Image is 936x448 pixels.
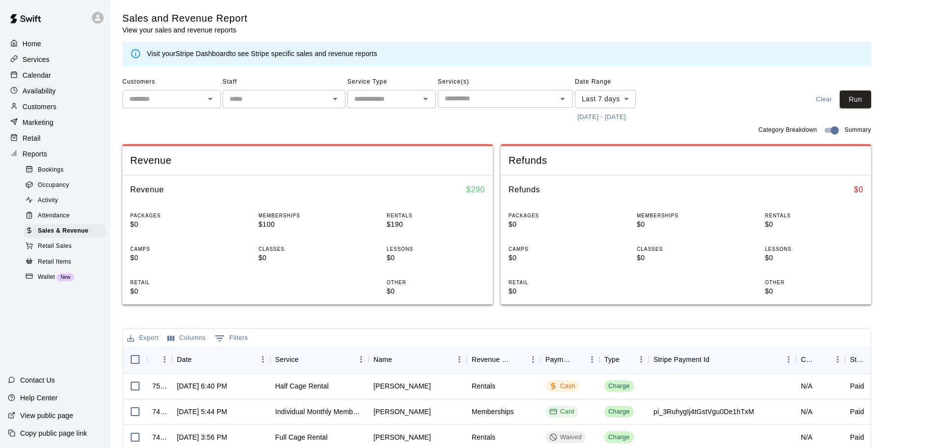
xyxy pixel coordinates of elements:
[709,353,723,366] button: Sort
[38,165,64,175] span: Bookings
[765,253,863,263] p: $0
[38,211,70,221] span: Attendance
[147,49,377,60] div: Visit your to see Stripe specific sales and revenue reports
[8,99,103,114] a: Customers
[38,257,71,267] span: Retail Items
[8,52,103,67] a: Services
[845,346,894,373] div: Status
[24,178,111,193] a: Occupancy
[452,352,467,367] button: Menu
[653,407,754,417] div: pi_3RuhygIj4tGstVgu0De1hTxM
[24,254,111,269] a: Retail Items
[130,219,228,230] p: $0
[549,382,575,391] div: Cash
[801,381,813,391] div: N/A
[270,346,369,373] div: Service
[24,255,107,269] div: Retail Items
[165,330,208,346] button: Select columns
[634,352,649,367] button: Menu
[125,330,161,346] button: Export
[509,219,607,230] p: $0
[8,68,103,83] a: Calendar
[38,241,72,251] span: Retail Sales
[866,353,879,366] button: Sort
[275,346,299,373] div: Service
[57,274,74,280] span: New
[392,353,406,366] button: Sort
[38,180,69,190] span: Occupancy
[387,279,485,286] p: OTHER
[509,253,607,263] p: $0
[472,346,512,373] div: Revenue Category
[850,432,864,442] div: Paid
[585,352,599,367] button: Menu
[509,245,607,253] p: CAMPS
[177,407,227,417] div: Aug 10, 2025, 5:44 PM
[122,25,248,35] p: View your sales and revenue reports
[24,193,111,209] a: Activity
[387,219,485,230] p: $190
[8,115,103,130] a: Marketing
[24,239,107,253] div: Retail Sales
[801,407,813,417] div: N/A
[637,245,735,253] p: CLASSES
[599,346,649,373] div: Type
[556,92,569,106] button: Open
[258,253,357,263] p: $0
[765,212,863,219] p: RENTALS
[369,346,467,373] div: Name
[545,346,571,373] div: Payment Method
[8,84,103,98] a: Availability
[830,352,845,367] button: Menu
[509,279,607,286] p: RETAIL
[419,92,432,106] button: Open
[637,212,735,219] p: MEMBERSHIPS
[526,352,540,367] button: Menu
[387,253,485,263] p: $0
[512,353,526,366] button: Sort
[8,36,103,51] div: Home
[604,346,620,373] div: Type
[24,179,107,192] div: Occupancy
[801,432,813,442] div: N/A
[130,154,485,167] span: Revenue
[801,346,817,373] div: Coupon
[540,346,599,373] div: Payment Method
[122,12,248,25] h5: Sales and Revenue Report
[796,346,845,373] div: Coupon
[203,92,217,106] button: Open
[212,330,251,346] button: Show filters
[509,154,863,167] span: Refunds
[130,286,228,297] p: $0
[472,432,496,442] div: Rentals
[258,219,357,230] p: $100
[620,353,633,366] button: Sort
[24,209,107,223] div: Attendance
[122,74,221,90] span: Customers
[24,270,107,284] div: WalletNew
[23,55,50,64] p: Services
[175,50,230,58] a: Stripe Dashboard
[854,183,863,196] h6: $ 0
[192,353,205,366] button: Sort
[808,90,840,109] button: Clear
[373,407,431,417] div: Anthony Spair
[20,428,87,438] p: Copy public page link
[8,131,103,146] a: Retail
[850,346,866,373] div: Status
[38,196,58,206] span: Activity
[373,346,392,373] div: Name
[759,125,817,135] span: Category Breakdown
[23,118,54,127] p: Marketing
[765,219,863,230] p: $0
[275,381,329,391] div: Half Cage Rental
[23,149,47,159] p: Reports
[549,433,582,442] div: Waived
[130,279,228,286] p: RETAIL
[387,212,485,219] p: RENTALS
[845,125,871,135] span: Summary
[840,90,871,109] button: Run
